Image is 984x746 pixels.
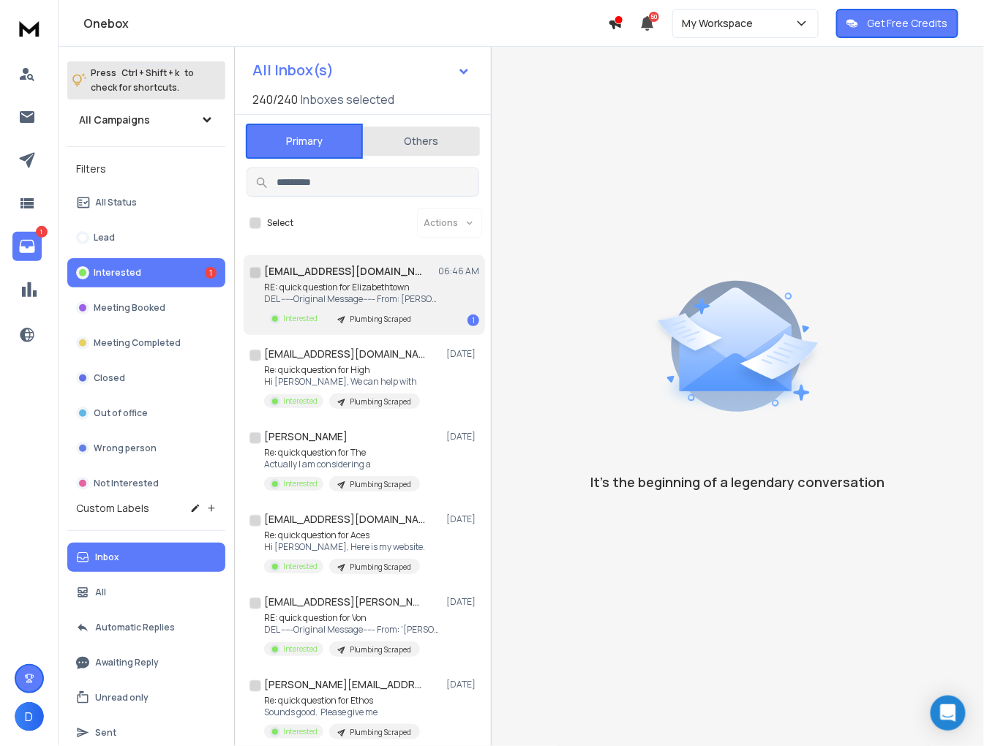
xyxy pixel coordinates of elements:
[15,15,44,42] img: logo
[649,12,659,22] span: 50
[15,702,44,731] button: D
[931,696,966,731] div: Open Intercom Messenger
[836,9,958,38] button: Get Free Credits
[36,226,48,238] p: 1
[83,15,608,32] h1: Onebox
[867,16,948,31] p: Get Free Credits
[12,232,42,261] a: 1
[682,16,759,31] p: My Workspace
